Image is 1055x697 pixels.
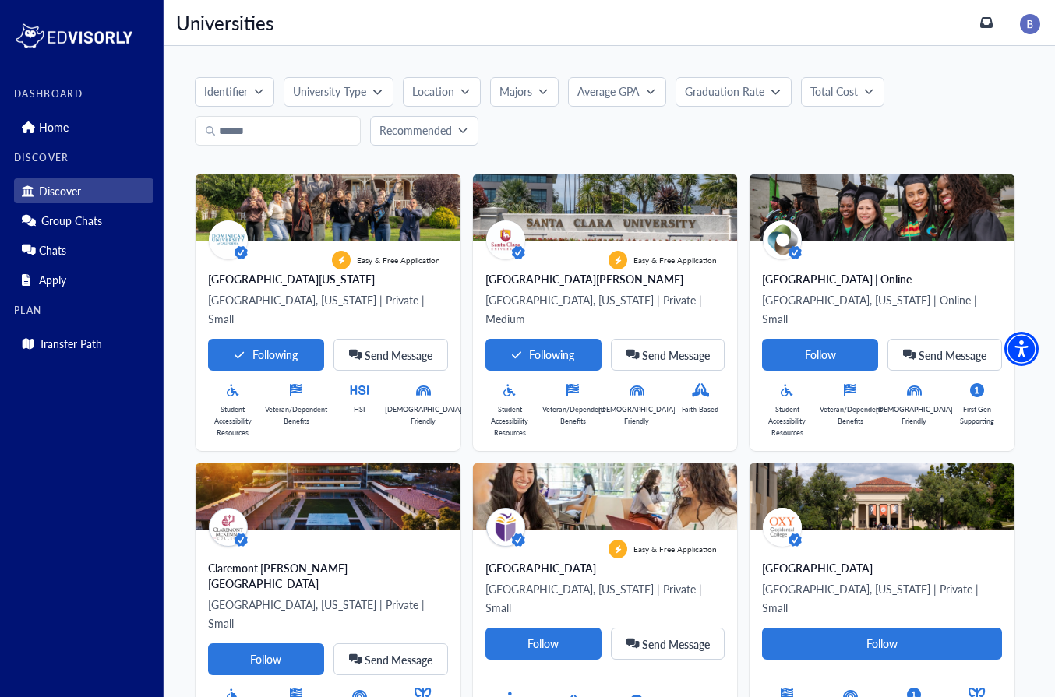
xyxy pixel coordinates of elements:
[195,116,361,146] input: Search
[14,267,153,292] div: Apply
[195,77,274,107] button: Identifier
[762,271,1002,287] div: [GEOGRAPHIC_DATA] | Online
[370,116,478,146] button: Recommended
[820,403,882,427] p: Veteran/Dependent Benefits
[486,220,525,259] img: avatar
[1004,332,1039,366] div: Accessibility Menu
[750,463,1014,530] img: New%20Banner.png
[333,339,448,371] button: Send Message
[762,560,1002,576] div: [GEOGRAPHIC_DATA]
[485,560,725,576] div: [GEOGRAPHIC_DATA]
[750,174,1014,241] img: Profile%20Banner.png
[176,14,273,31] p: Universities
[39,337,102,350] p: Transfer Path
[485,290,725,328] p: [GEOGRAPHIC_DATA], [US_STATE] | Private | Medium
[919,350,986,360] span: Send Message
[385,403,462,427] p: [DEMOGRAPHIC_DATA] Friendly
[208,643,324,675] button: Follow
[265,403,327,427] p: Veteran/Dependent Benefits
[485,403,535,438] p: Student Accessibility Resources
[333,643,448,675] button: Send Message
[473,174,738,241] img: santa-clara-university-background.jpg
[473,174,738,451] a: avatar apply-labelEasy & Free Application[GEOGRAPHIC_DATA][PERSON_NAME][GEOGRAPHIC_DATA], [US_STA...
[609,251,717,269] div: Easy & Free Application
[39,121,69,134] p: Home
[473,463,738,530] img: mount-saint-mary-s-university-background.jpg
[486,508,525,547] img: avatar
[332,251,351,269] img: apply-label
[611,339,725,371] button: Send Message
[682,403,718,415] p: Faith-Based
[14,178,153,203] div: Discover
[609,540,627,558] img: apply-label
[14,331,153,356] div: Transfer Path
[490,77,559,107] button: Majors
[14,89,153,100] label: DASHBOARD
[196,174,460,241] img: New%20Banner%20Image.png
[485,339,602,371] button: Following
[762,339,878,371] button: Follow
[642,639,710,649] span: Send Message
[810,83,858,100] p: Total Cost
[485,628,602,660] button: Follow
[14,305,153,316] label: PLAN
[354,403,365,415] p: HSI
[577,83,640,100] p: Average GPA
[980,16,993,29] a: inbox
[14,208,153,233] div: Group Chats
[196,174,460,451] a: avatar apply-labelEasy & Free Application[GEOGRAPHIC_DATA][US_STATE][GEOGRAPHIC_DATA], [US_STATE]...
[485,579,725,617] p: [GEOGRAPHIC_DATA], [US_STATE] | Private | Small
[39,273,66,287] p: Apply
[609,540,717,558] div: Easy & Free Application
[196,463,460,530] img: claremont-mckenna-college-original-background.jpg
[208,271,448,287] div: [GEOGRAPHIC_DATA][US_STATE]
[208,560,448,591] div: Claremont [PERSON_NAME][GEOGRAPHIC_DATA]
[365,350,432,360] span: Send Message
[762,403,811,438] p: Student Accessibility Resources
[332,251,440,269] div: Easy & Free Application
[763,508,802,547] img: avatar
[887,339,1002,371] button: Send Message
[209,508,248,547] img: avatar
[412,83,454,100] p: Location
[209,220,248,259] img: avatar
[39,185,81,198] p: Discover
[685,83,764,100] p: Graduation Rate
[208,403,257,438] p: Student Accessibility Resources
[204,83,248,100] p: Identifier
[762,579,1002,617] p: [GEOGRAPHIC_DATA], [US_STATE] | Private | Small
[876,403,953,427] p: [DEMOGRAPHIC_DATA] Friendly
[568,77,666,107] button: Average GPA
[41,214,102,227] p: Group Chats
[208,339,324,371] button: Following
[208,290,448,328] p: [GEOGRAPHIC_DATA], [US_STATE] | Private | Small
[676,77,791,107] button: Graduation Rate
[39,244,66,257] p: Chats
[609,251,627,269] img: apply-label
[953,403,1002,427] p: First Gen Supporting
[379,122,452,139] p: Recommended
[598,403,676,427] p: [DEMOGRAPHIC_DATA] Friendly
[284,77,393,107] button: University Type
[403,77,481,107] button: Location
[365,655,432,664] span: Send Message
[611,628,725,660] button: Send Message
[1020,14,1040,34] img: image
[14,153,153,164] label: DISCOVER
[512,348,574,361] div: Following
[208,595,448,632] p: [GEOGRAPHIC_DATA], [US_STATE] | Private | Small
[499,83,532,100] p: Majors
[293,83,366,100] p: University Type
[750,174,1014,451] a: avatar [GEOGRAPHIC_DATA] | Online[GEOGRAPHIC_DATA], [US_STATE] | Online | SmallFollowSend Message...
[542,403,605,427] p: Veteran/Dependent Benefits
[762,628,1002,660] button: Follow
[485,271,725,287] div: [GEOGRAPHIC_DATA][PERSON_NAME]
[762,290,1002,328] p: [GEOGRAPHIC_DATA], [US_STATE] | Online | Small
[14,114,153,139] div: Home
[642,350,710,360] span: Send Message
[763,220,802,259] img: avatar
[801,77,884,107] button: Total Cost
[235,348,297,361] div: Following
[14,20,134,51] img: logo
[14,238,153,262] div: Chats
